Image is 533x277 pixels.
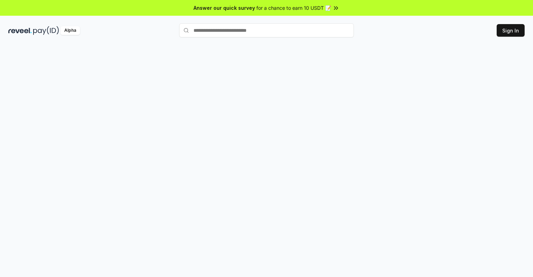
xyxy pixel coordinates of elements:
[194,4,255,12] span: Answer our quick survey
[256,4,331,12] span: for a chance to earn 10 USDT 📝
[33,26,59,35] img: pay_id
[8,26,32,35] img: reveel_dark
[60,26,80,35] div: Alpha
[497,24,525,37] button: Sign In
